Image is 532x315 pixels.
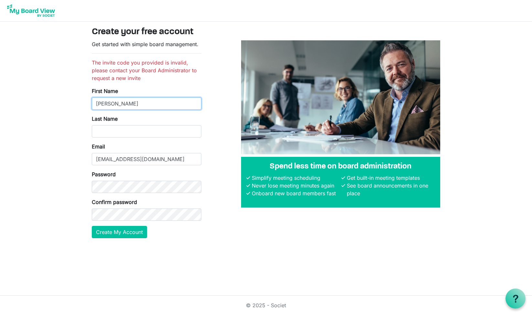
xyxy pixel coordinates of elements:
[92,59,201,82] li: The invite code you provided is invalid, please contact your Board Administrator to request a new...
[246,162,435,171] h4: Spend less time on board administration
[92,115,118,123] label: Last Name
[250,174,340,182] li: Simplify meeting scheduling
[92,143,105,150] label: Email
[250,182,340,189] li: Never lose meeting minutes again
[345,182,435,197] li: See board announcements in one place
[92,198,137,206] label: Confirm password
[250,189,340,197] li: Onboard new board members fast
[345,174,435,182] li: Get built-in meeting templates
[241,40,440,154] img: A photograph of board members sitting at a table
[246,302,286,309] a: © 2025 - Societ
[92,170,116,178] label: Password
[92,87,118,95] label: First Name
[92,41,198,47] span: Get started with simple board management.
[5,3,57,19] img: My Board View Logo
[92,27,440,38] h3: Create your free account
[92,226,147,238] button: Create My Account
